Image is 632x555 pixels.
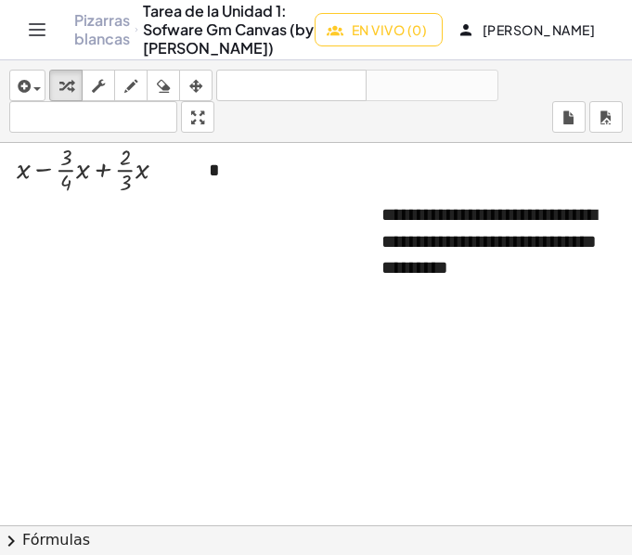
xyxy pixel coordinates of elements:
button: [PERSON_NAME] [446,13,610,46]
button: En vivo (0) [315,13,443,46]
font: refrescar [14,109,173,126]
font: rehacer [370,77,494,95]
button: rehacer [366,70,498,101]
button: deshacer [216,70,367,101]
font: Fórmulas [22,531,90,549]
font: Pizarras blancas [74,10,130,48]
a: Pizarras blancas [74,11,130,48]
font: deshacer [221,77,362,95]
font: [PERSON_NAME] [483,21,595,38]
button: Cambiar navegación [22,15,52,45]
button: refrescar [9,101,177,133]
font: En vivo (0) [352,21,427,38]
